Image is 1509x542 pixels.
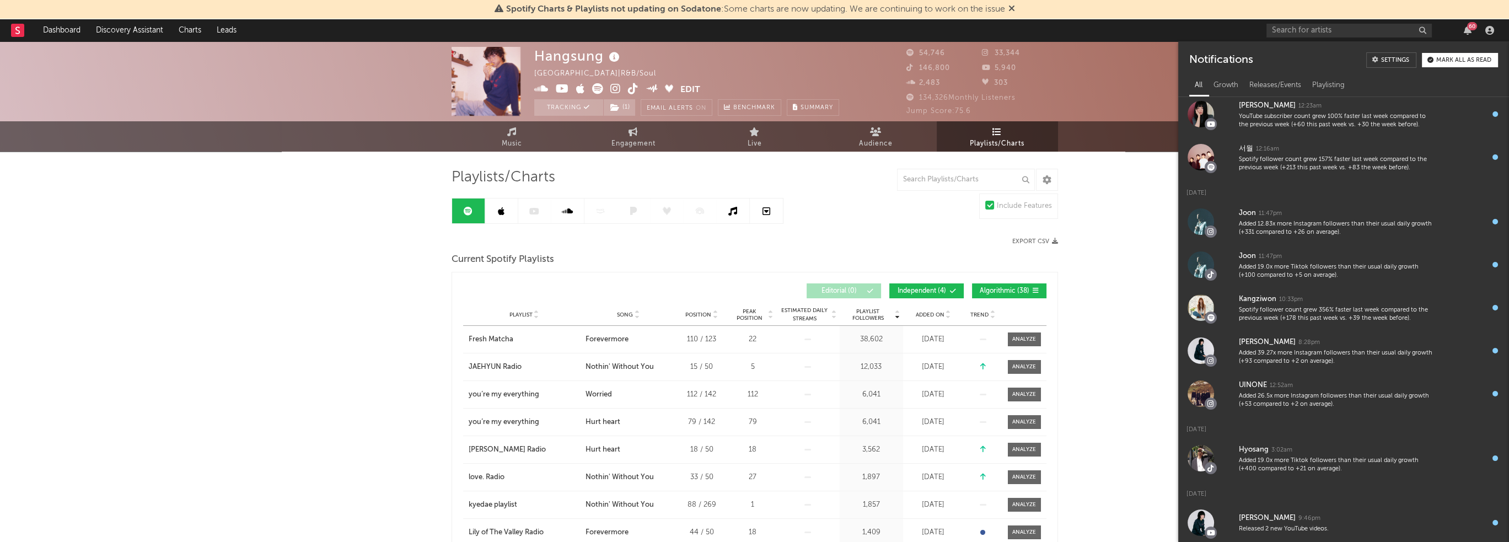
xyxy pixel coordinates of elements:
div: Joon [1239,207,1256,220]
a: Leads [209,19,244,41]
div: 6,041 [842,417,900,428]
a: Live [694,121,815,152]
span: Song [617,312,633,318]
a: Hyosang3:02amAdded 19.0x more Tiktok followers than their usual daily growth (+400 compared to +2... [1178,437,1509,480]
a: Music [452,121,573,152]
div: 서월 [1239,142,1253,155]
div: Settings [1381,57,1409,63]
div: Added 12.83x more Instagram followers than their usual daily growth (+331 compared to +26 on aver... [1239,220,1433,237]
div: Added 26.5x more Instagram followers than their usual daily growth (+53 compared to +2 on average). [1239,392,1433,409]
div: Fresh Matcha [469,334,513,345]
span: Playlist [509,312,533,318]
div: you’re my everything [469,389,539,400]
span: Music [502,137,522,151]
div: kyedae playlist [469,500,517,511]
button: Email AlertsOn [641,99,712,116]
div: Joon [1239,250,1256,263]
span: Position [685,312,711,318]
button: Export CSV [1012,238,1058,245]
div: 11:47pm [1259,210,1282,218]
div: Mark all as read [1436,57,1491,63]
span: 134,326 Monthly Listeners [906,94,1016,101]
div: 5 [732,362,774,373]
input: Search for artists [1266,24,1432,37]
a: Audience [815,121,937,152]
div: 112 [732,389,774,400]
div: 12:52am [1270,382,1293,390]
div: Forevermore [586,527,629,538]
span: Estimated Daily Streams [779,307,830,323]
span: Algorithmic ( 38 ) [979,288,1030,294]
div: Nothin' Without You [586,362,654,373]
button: 60 [1464,26,1472,35]
a: Kangziwon10:33pmSpotify follower count grew 356% faster last week compared to the previous week (... [1178,286,1509,329]
span: : Some charts are now updating. We are continuing to work on the issue [506,5,1005,14]
div: All [1189,76,1208,95]
button: Algorithmic(38) [972,283,1046,298]
em: On [696,105,706,111]
span: 146,800 [906,65,950,72]
button: Independent(4) [889,283,964,298]
a: 서월12:16amSpotify follower count grew 157% faster last week compared to the previous week (+213 th... [1178,136,1509,179]
a: Fresh Matcha [469,334,580,345]
a: JAEHYUN Radio [469,362,580,373]
div: 15 / 50 [677,362,727,373]
div: 12,033 [842,362,900,373]
div: 110 / 123 [677,334,727,345]
div: [GEOGRAPHIC_DATA] | R&B/Soul [534,67,669,81]
div: [DATE] [1178,480,1509,501]
div: 1 [732,500,774,511]
div: 79 / 142 [677,417,727,428]
input: Search Playlists/Charts [897,169,1035,191]
a: Joon11:47pmAdded 12.83x more Instagram followers than their usual daily growth (+331 compared to ... [1178,200,1509,243]
div: Spotify follower count grew 356% faster last week compared to the previous week (+178 this past w... [1239,306,1433,323]
div: [PERSON_NAME] [1239,336,1296,349]
div: 79 [732,417,774,428]
span: Current Spotify Playlists [452,253,554,266]
div: JAEHYUN Radio [469,362,522,373]
a: [PERSON_NAME]12:23amYouTube subscriber count grew 100% faster last week compared to the previous ... [1178,93,1509,136]
button: Mark all as read [1422,53,1498,67]
div: Added 19.0x more Tiktok followers than their usual daily growth (+100 compared to +5 on average). [1239,263,1433,280]
div: 8:28pm [1298,339,1320,347]
a: Playlists/Charts [937,121,1058,152]
div: 3,562 [842,444,900,455]
div: [DATE] [906,472,961,483]
div: [PERSON_NAME] [1239,512,1296,525]
a: Engagement [573,121,694,152]
a: Joon11:47pmAdded 19.0x more Tiktok followers than their usual daily growth (+100 compared to +5 o... [1178,243,1509,286]
a: Dashboard [35,19,88,41]
button: Summary [787,99,839,116]
div: love. Radio [469,472,504,483]
div: UINONE [1239,379,1267,392]
span: Playlists/Charts [970,137,1024,151]
div: 33 / 50 [677,472,727,483]
span: Playlist Followers [842,308,894,321]
div: Include Features [997,200,1052,213]
div: 9:46pm [1298,514,1320,523]
div: Hurt heart [586,444,620,455]
span: 303 [982,79,1008,87]
div: 1,857 [842,500,900,511]
span: Added On [916,312,944,318]
div: Growth [1208,76,1244,95]
div: 22 [732,334,774,345]
div: Spotify follower count grew 157% faster last week compared to the previous week (+213 this past w... [1239,155,1433,173]
span: Spotify Charts & Playlists not updating on Sodatone [506,5,721,14]
span: Playlists/Charts [452,171,555,184]
div: 38,602 [842,334,900,345]
div: [DATE] [906,389,961,400]
a: Benchmark [718,99,781,116]
div: 18 [732,444,774,455]
span: Dismiss [1008,5,1015,14]
span: 5,940 [982,65,1016,72]
div: [DATE] [906,417,961,428]
a: Settings [1366,52,1416,68]
div: 27 [732,472,774,483]
div: Hurt heart [586,417,620,428]
div: Released 2 new YouTube videos. [1239,525,1433,533]
a: you’re my everything [469,417,580,428]
div: 12:16am [1256,145,1279,153]
div: [DATE] [1178,179,1509,200]
div: 6,041 [842,389,900,400]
